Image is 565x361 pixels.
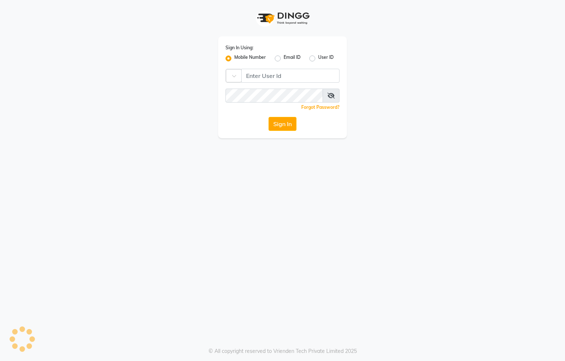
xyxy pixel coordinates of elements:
[269,117,296,131] button: Sign In
[318,54,334,63] label: User ID
[225,89,323,103] input: Username
[253,7,312,29] img: logo1.svg
[225,44,253,51] label: Sign In Using:
[241,69,340,83] input: Username
[284,54,301,63] label: Email ID
[301,104,340,110] a: Forgot Password?
[234,54,266,63] label: Mobile Number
